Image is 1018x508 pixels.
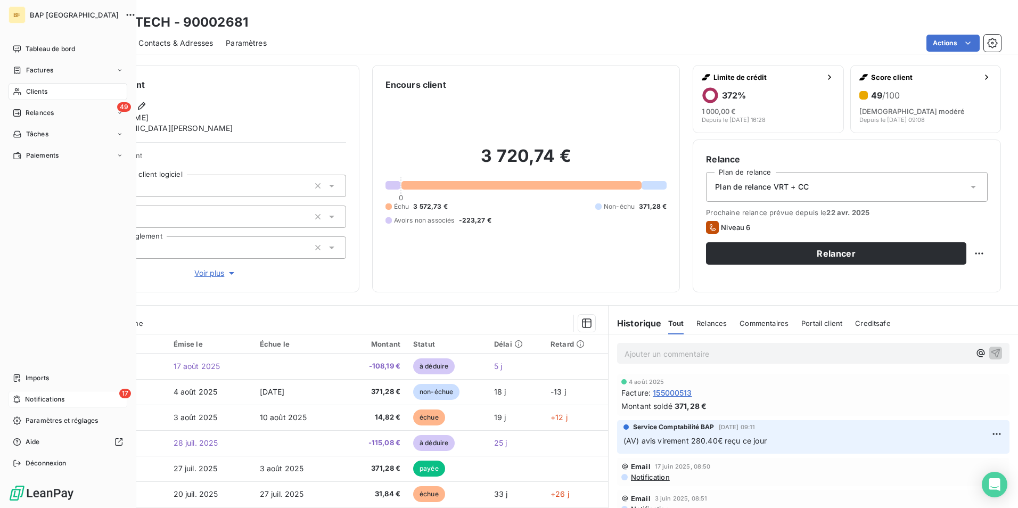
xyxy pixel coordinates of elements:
[551,489,569,498] span: +26 j
[855,319,891,327] span: Creditsafe
[260,387,285,396] span: [DATE]
[138,38,213,48] span: Contacts & Adresses
[713,73,820,81] span: Limite de crédit
[30,11,119,19] span: BAP [GEOGRAPHIC_DATA]
[882,90,900,101] span: /100
[26,437,40,447] span: Aide
[346,489,400,499] span: 31,84 €
[86,151,346,166] span: Propriétés Client
[675,400,707,412] span: 371,28 €
[346,463,400,474] span: 371,28 €
[494,413,506,422] span: 19 j
[653,387,692,398] span: 155000513
[702,117,766,123] span: Depuis le [DATE] 16:28
[174,464,218,473] span: 27 juil. 2025
[631,494,651,503] span: Email
[623,436,767,445] span: (AV) avis virement 280.40€ reçu ce jour
[706,153,988,166] h6: Relance
[9,126,127,143] a: Tâches
[655,463,711,470] span: 17 juin 2025, 08:50
[621,387,651,398] span: Facture :
[926,35,980,52] button: Actions
[260,340,333,348] div: Échue le
[26,458,67,468] span: Déconnexion
[346,438,400,448] span: -115,08 €
[494,438,507,447] span: 25 j
[494,489,508,498] span: 33 j
[9,433,127,450] a: Aide
[633,422,715,432] span: Service Comptabilité BAP
[413,384,459,400] span: non-échue
[702,107,736,116] span: 1 000,00 €
[394,216,455,225] span: Avoirs non associés
[25,395,64,404] span: Notifications
[696,319,727,327] span: Relances
[86,123,233,134] span: [DEMOGRAPHIC_DATA][PERSON_NAME]
[174,413,218,422] span: 3 août 2025
[801,319,842,327] span: Portail client
[260,489,304,498] span: 27 juil. 2025
[174,438,218,447] span: 28 juil. 2025
[494,362,502,371] span: 5 j
[346,340,400,348] div: Montant
[174,340,247,348] div: Émise le
[9,147,127,164] a: Paiements
[413,435,455,451] span: à déduire
[859,117,925,123] span: Depuis le [DATE] 09:08
[629,379,664,385] span: 4 août 2025
[117,102,131,112] span: 49
[394,202,409,211] span: Échu
[982,472,1007,497] div: Open Intercom Messenger
[86,267,346,279] button: Voir plus
[719,424,756,430] span: [DATE] 09:11
[413,358,455,374] span: à déduire
[9,412,127,429] a: Paramètres et réglages
[9,370,127,387] a: Imports
[715,182,809,192] span: Plan de relance VRT + CC
[134,212,143,222] input: Ajouter une valeur
[385,145,667,177] h2: 3 720,74 €
[26,416,98,425] span: Paramètres et réglages
[668,319,684,327] span: Tout
[551,387,566,396] span: -13 j
[609,317,662,330] h6: Historique
[693,65,843,133] button: Limite de crédit372%1 000,00 €Depuis le [DATE] 16:28
[494,340,538,348] div: Délai
[871,90,900,101] h6: 49
[631,462,651,471] span: Email
[385,78,446,91] h6: Encours client
[706,208,988,217] span: Prochaine relance prévue depuis le
[551,413,568,422] span: +12 j
[194,268,237,278] span: Voir plus
[621,400,672,412] span: Montant soldé
[413,340,481,348] div: Statut
[26,65,53,75] span: Factures
[9,6,26,23] div: BF
[413,461,445,477] span: payée
[9,104,127,121] a: 49Relances
[399,193,403,202] span: 0
[64,78,346,91] h6: Informations client
[26,44,75,54] span: Tableau de bord
[260,413,307,422] span: 10 août 2025
[494,387,506,396] span: 18 j
[346,412,400,423] span: 14,82 €
[26,129,48,139] span: Tâches
[226,38,267,48] span: Paramètres
[26,151,59,160] span: Paiements
[26,87,47,96] span: Clients
[859,107,965,116] span: [DEMOGRAPHIC_DATA] modéré
[26,108,54,118] span: Relances
[706,242,966,265] button: Relancer
[604,202,635,211] span: Non-échu
[740,319,789,327] span: Commentaires
[94,13,248,32] h3: AUTO TECH - 90002681
[174,362,220,371] span: 17 août 2025
[722,90,746,101] h6: 372 %
[9,83,127,100] a: Clients
[9,485,75,502] img: Logo LeanPay
[413,486,445,502] span: échue
[9,62,127,79] a: Factures
[721,223,750,232] span: Niveau 6
[174,489,218,498] span: 20 juil. 2025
